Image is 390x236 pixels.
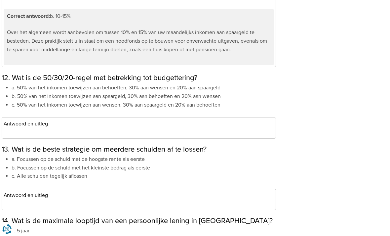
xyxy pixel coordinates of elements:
h3: Antwoord en uitleg [4,119,274,129]
li: a. 50% van het inkomen toewijzen aan behoeften, 30% aan wensen en 20% aan spaargeld [12,84,276,92]
h2: 14. Wat is de maximale looptijd van een persoonlijke lening in [GEOGRAPHIC_DATA]? [2,215,276,227]
h2: 12. Wat is de 50/30/20-regel met betrekking tot budgettering? [2,72,276,84]
h3: Antwoord en uitleg [4,191,274,200]
strong: Correct antwoord: [7,13,50,20]
p: b. 10-15% [7,12,271,21]
li: c. 50% van het inkomen toewijzen aan wensen, 30% aan spaargeld en 20% aan behoeften [12,101,276,110]
p: Over het algemeen wordt aanbevolen om tussen 10% en 15% van uw maandelijks inkomen aan spaargeld ... [7,28,271,54]
li: a. 5 jaar [12,227,276,235]
li: c. Alle schulden tegelijk aflossen [12,172,276,181]
li: b. 50% van het inkomen toewijzen aan spaargeld, 30% aan behoeften en 20% aan wensen [12,92,276,101]
h2: 13. Wat is de beste strategie om meerdere schulden af te lossen? [2,144,276,155]
li: a. Focussen op de schuld met de hoogste rente als eerste [12,155,276,164]
li: b. Focussen op de schuld met het kleinste bedrag als eerste [12,164,276,172]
